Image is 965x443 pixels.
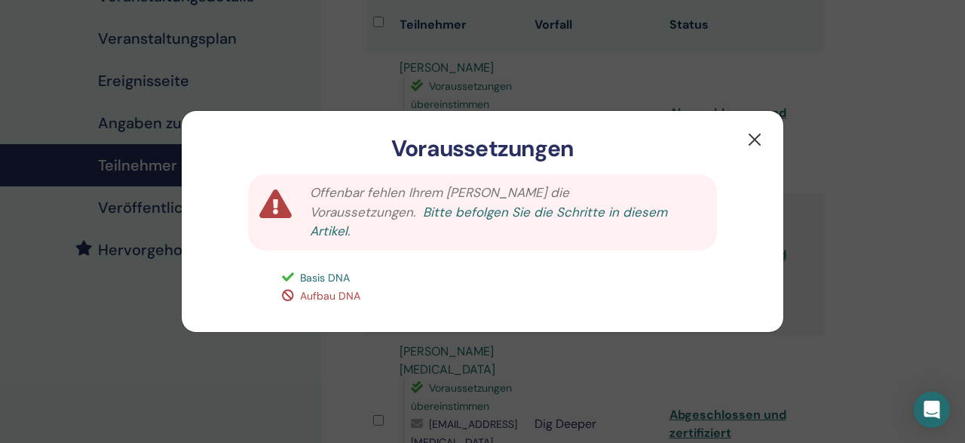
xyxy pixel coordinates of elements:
[300,289,360,303] span: Aufbau DNA
[206,135,759,162] h3: Voraussetzungen
[310,204,667,240] a: Bitte befolgen Sie die Schritte in diesem Artikel.
[310,184,569,220] span: Offenbar fehlen Ihrem [PERSON_NAME] die Voraussetzungen.
[300,271,350,285] span: Basis DNA
[914,392,950,428] div: Open Intercom Messenger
